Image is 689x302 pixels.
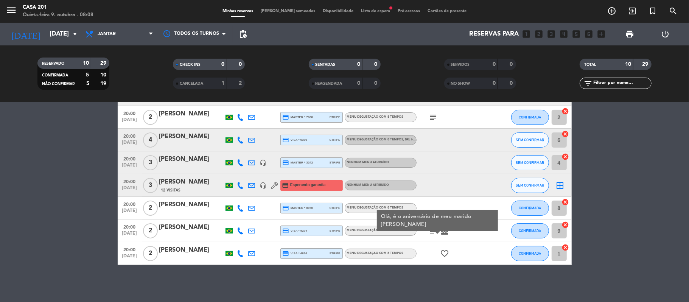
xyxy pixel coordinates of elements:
span: 20:00 [120,154,139,163]
i: favorite_border [440,249,449,258]
span: Nenhum menu atribuído [347,161,389,164]
span: Jantar [98,31,116,37]
i: looks_6 [584,29,594,39]
span: 2 [143,201,158,216]
i: looks_one [522,29,532,39]
button: SEM CONFIRMAR [511,178,549,193]
span: master * 3242 [283,159,313,166]
span: 12 Visitas [161,187,181,193]
i: headset_mic [260,159,267,166]
span: Menu degustação com 8 tempos [347,229,404,232]
button: CONFIRMADA [511,223,549,238]
button: SEM CONFIRMAR [511,155,549,170]
span: CONFIRMADA [519,206,541,210]
i: credit_card [283,250,289,257]
span: 4 [143,132,158,148]
i: cancel [562,221,569,229]
span: 3 [143,155,158,170]
span: Menu degustação com 8 tempos [347,206,404,209]
strong: 29 [642,62,650,67]
strong: 29 [100,61,108,66]
i: credit_card [283,159,289,166]
div: [PERSON_NAME] [159,200,224,210]
span: stripe [330,205,341,210]
span: 2 [143,223,158,238]
span: visa * 9274 [283,227,307,234]
div: Casa 201 [23,4,93,11]
span: , BRL 660 [404,138,417,141]
span: [DATE] [120,208,139,217]
strong: 0 [493,81,496,86]
button: menu [6,5,17,19]
span: REAGENDADA [316,82,342,86]
span: Menu degustação com 8 tempos [347,115,404,118]
i: subject [429,113,438,122]
i: credit_card [283,227,289,234]
span: Esperando garantia [290,182,325,188]
span: print [625,30,634,39]
i: looks_5 [572,29,582,39]
span: visa * 0389 [283,137,307,143]
span: stripe [330,137,341,142]
span: Pré-acessos [394,9,424,13]
span: stripe [330,160,341,165]
i: exit_to_app [628,6,637,16]
span: CONFIRMADA [519,229,541,233]
div: [PERSON_NAME] [159,177,224,187]
span: [DATE] [120,231,139,240]
span: Reservas para [470,31,519,38]
i: credit_card [283,205,289,212]
span: Menu degustação com 8 tempos [347,138,417,141]
div: Quinta-feira 9. outubro - 08:08 [23,11,93,19]
i: menu [6,5,17,16]
div: [PERSON_NAME] [159,109,224,119]
span: CONFIRMADA [42,73,68,77]
i: credit_card [283,137,289,143]
span: Cartões de presente [424,9,470,13]
i: border_all [556,181,565,190]
div: [PERSON_NAME] [159,245,224,255]
i: cancel [562,198,569,206]
i: [DATE] [6,26,46,42]
i: power_settings_new [661,30,670,39]
i: cancel [562,130,569,138]
strong: 0 [493,62,496,67]
span: NO-SHOW [451,82,470,86]
span: 2 [143,246,158,261]
span: TOTAL [584,63,596,67]
i: credit_card [282,182,289,189]
div: Olá, é o aniversário de meu marido [PERSON_NAME] [381,213,494,229]
i: cancel [562,107,569,115]
span: NÃO CONFIRMAR [42,82,75,86]
strong: 2 [239,81,243,86]
strong: 19 [100,81,108,86]
strong: 10 [83,61,89,66]
div: [PERSON_NAME] [159,132,224,142]
button: SEM CONFIRMAR [511,132,549,148]
button: CONFIRMADA [511,110,549,125]
span: CHECK INS [180,63,201,67]
strong: 0 [510,62,514,67]
span: SEM CONFIRMAR [516,138,544,142]
span: 3 [143,178,158,193]
strong: 5 [86,81,89,86]
span: Nenhum menu atribuído [347,184,389,187]
i: looks_two [534,29,544,39]
input: Filtrar por nome... [593,79,651,87]
span: [PERSON_NAME] semeadas [257,9,319,13]
span: stripe [330,228,341,233]
strong: 10 [625,62,631,67]
span: 20:00 [120,131,139,140]
span: RESERVADO [42,62,64,65]
i: search [669,6,678,16]
span: Lista de espera [357,9,394,13]
span: [DATE] [120,163,139,171]
button: CONFIRMADA [511,201,549,216]
i: arrow_drop_down [70,30,79,39]
i: cancel [562,244,569,251]
strong: 10 [100,72,108,78]
i: credit_card [283,114,289,121]
span: 20:00 [120,222,139,231]
strong: 0 [222,62,225,67]
span: 2 [143,110,158,125]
